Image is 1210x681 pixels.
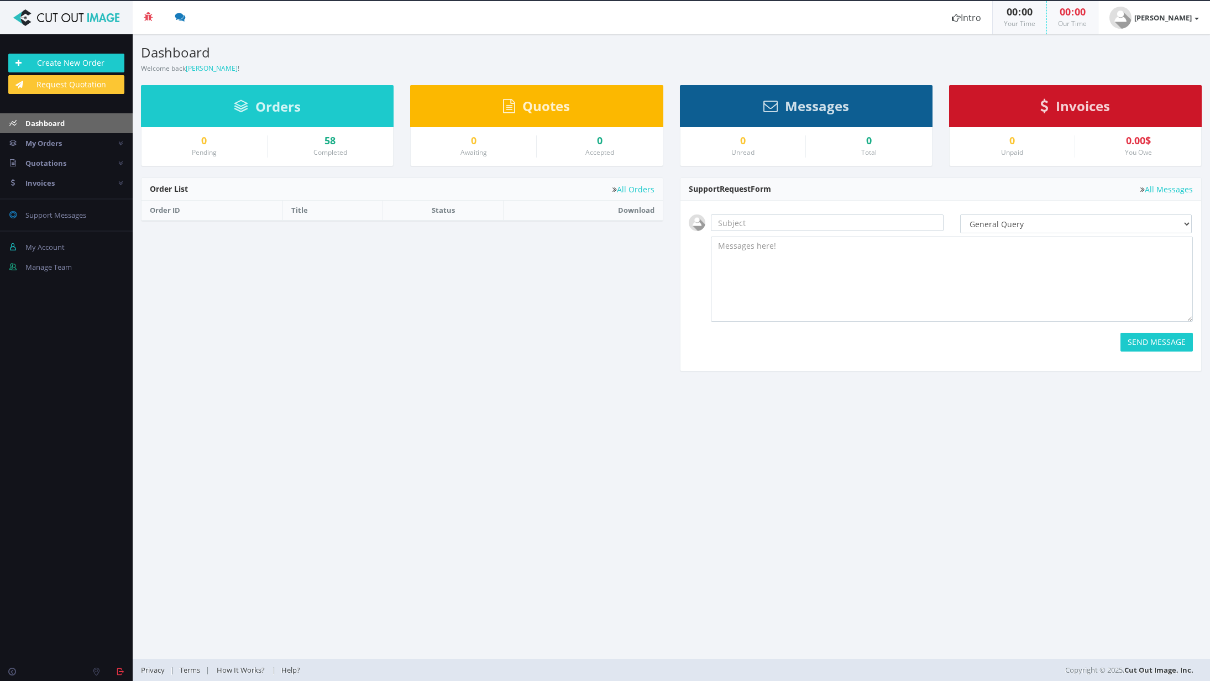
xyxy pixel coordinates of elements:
[25,242,65,252] span: My Account
[1001,148,1023,157] small: Unpaid
[1140,185,1193,193] a: All Messages
[8,54,124,72] a: Create New Order
[1098,1,1210,34] a: [PERSON_NAME]
[763,103,849,113] a: Messages
[255,97,301,116] span: Orders
[141,665,170,675] a: Privacy
[720,184,751,194] span: Request
[1124,665,1193,675] a: Cut Out Image, Inc.
[276,665,306,675] a: Help?
[25,138,62,148] span: My Orders
[174,665,206,675] a: Terms
[313,148,347,157] small: Completed
[25,118,65,128] span: Dashboard
[941,1,992,34] a: Intro
[25,210,86,220] span: Support Messages
[689,184,771,194] span: Support Form
[276,135,385,146] a: 58
[1125,148,1152,157] small: You Owe
[585,148,614,157] small: Accepted
[503,103,570,113] a: Quotes
[612,185,654,193] a: All Orders
[217,665,265,675] span: How It Works?
[141,45,663,60] h3: Dashboard
[522,97,570,115] span: Quotes
[1040,103,1110,113] a: Invoices
[1065,664,1193,675] span: Copyright © 2025,
[861,148,877,157] small: Total
[689,214,705,231] img: user_default.jpg
[209,665,272,675] a: How It Works?
[1083,135,1193,146] div: 0.00$
[1060,5,1071,18] span: 00
[192,148,217,157] small: Pending
[1058,19,1087,28] small: Our Time
[1075,5,1086,18] span: 00
[785,97,849,115] span: Messages
[545,135,654,146] a: 0
[150,184,188,194] span: Order List
[1056,97,1110,115] span: Invoices
[731,148,755,157] small: Unread
[186,64,238,73] a: [PERSON_NAME]
[8,75,124,94] a: Request Quotation
[25,158,66,168] span: Quotations
[282,201,383,220] th: Title
[150,135,259,146] a: 0
[141,659,848,681] div: | | |
[419,135,528,146] a: 0
[711,214,944,231] input: Subject
[1018,5,1022,18] span: :
[1134,13,1192,23] strong: [PERSON_NAME]
[1071,5,1075,18] span: :
[689,135,798,146] a: 0
[1022,5,1033,18] span: 00
[504,201,663,220] th: Download
[142,201,282,220] th: Order ID
[25,178,55,188] span: Invoices
[1109,7,1132,29] img: user_default.jpg
[141,64,239,73] small: Welcome back !
[383,201,504,220] th: Status
[234,104,301,114] a: Orders
[958,135,1067,146] a: 0
[460,148,487,157] small: Awaiting
[1004,19,1035,28] small: Your Time
[1007,5,1018,18] span: 00
[1120,333,1193,352] button: SEND MESSAGE
[25,262,72,272] span: Manage Team
[814,135,924,146] div: 0
[8,9,124,26] img: Cut Out Image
